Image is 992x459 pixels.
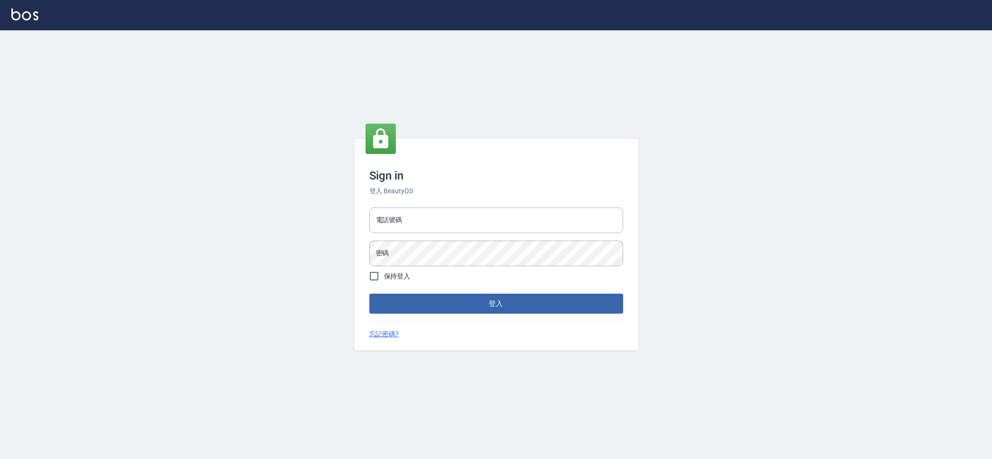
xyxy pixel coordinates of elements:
[369,186,623,196] h6: 登入 BeautyOS
[384,271,411,281] span: 保持登入
[11,9,38,20] img: Logo
[369,294,623,314] button: 登入
[369,169,623,182] h3: Sign in
[369,329,399,339] a: 忘記密碼?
